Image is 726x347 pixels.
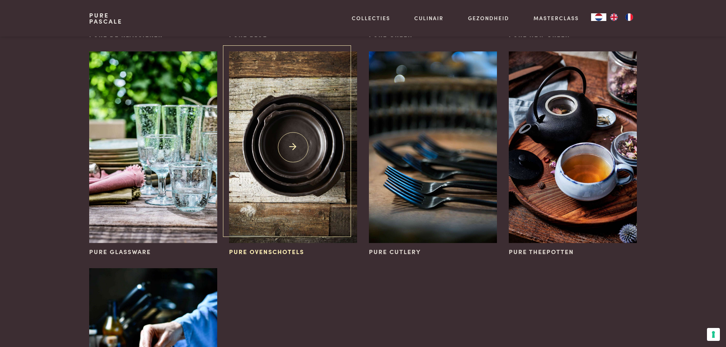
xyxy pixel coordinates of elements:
a: Masterclass [534,14,579,22]
img: Pure theepotten [509,51,636,243]
a: FR [622,13,637,21]
a: PurePascale [89,12,122,24]
div: Language [591,13,606,21]
img: Pure Cutlery [369,51,497,243]
span: Pure ovenschotels [229,247,304,256]
a: Pure theepotten Pure theepotten [509,51,636,256]
a: Collecties [352,14,390,22]
a: Pure Glassware Pure Glassware [89,51,217,256]
a: Culinair [414,14,444,22]
a: Pure Cutlery Pure Cutlery [369,51,497,256]
span: Pure Cutlery [369,247,421,256]
aside: Language selected: Nederlands [591,13,637,21]
a: Gezondheid [468,14,509,22]
a: NL [591,13,606,21]
ul: Language list [606,13,637,21]
img: Pure ovenschotels [229,51,357,243]
img: Pure Glassware [89,51,217,243]
span: Pure theepotten [509,247,574,256]
a: Pure ovenschotels Pure ovenschotels [229,51,357,256]
button: Uw voorkeuren voor toestemming voor trackingtechnologieën [707,328,720,341]
a: EN [606,13,622,21]
span: Pure Glassware [89,247,151,256]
